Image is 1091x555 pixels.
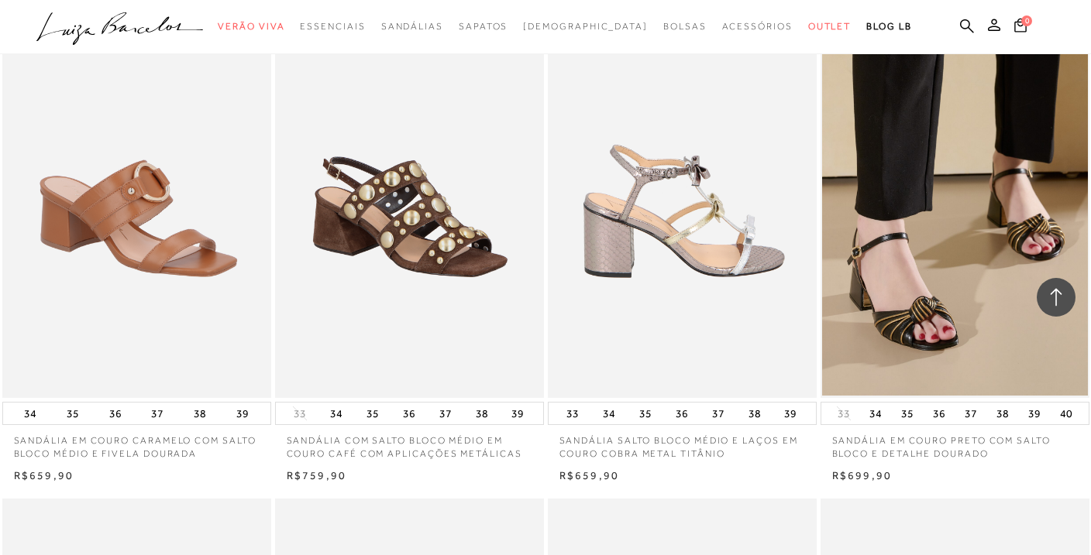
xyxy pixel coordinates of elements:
[559,469,620,481] span: R$659,90
[663,21,707,32] span: Bolsas
[287,469,347,481] span: R$759,90
[300,12,365,41] a: categoryNavScreenReaderText
[471,403,493,424] button: 38
[289,406,311,421] button: 33
[548,425,817,461] a: SANDÁLIA SALTO BLOCO MÉDIO E LAÇOS EM COURO COBRA METAL TITÂNIO
[2,425,271,461] a: SANDÁLIA EM COURO CARAMELO COM SALTO BLOCO MÉDIO E FIVELA DOURADA
[808,21,852,32] span: Outlet
[19,403,41,424] button: 34
[671,403,693,424] button: 36
[218,12,284,41] a: categoryNavScreenReaderText
[105,403,126,424] button: 36
[832,469,893,481] span: R$699,90
[381,12,443,41] a: categoryNavScreenReaderText
[523,21,648,32] span: [DEMOGRAPHIC_DATA]
[381,21,443,32] span: Sandálias
[146,403,168,424] button: 37
[1024,403,1045,424] button: 39
[362,403,384,424] button: 35
[189,403,211,424] button: 38
[300,21,365,32] span: Essenciais
[218,21,284,32] span: Verão Viva
[722,12,793,41] a: categoryNavScreenReaderText
[722,21,793,32] span: Acessórios
[1010,17,1031,38] button: 0
[744,403,766,424] button: 38
[275,425,544,461] a: SANDÁLIA COM SALTO BLOCO MÉDIO EM COURO CAFÉ COM APLICAÇÕES METÁLICAS
[1055,403,1077,424] button: 40
[663,12,707,41] a: categoryNavScreenReaderText
[459,12,508,41] a: categoryNavScreenReaderText
[523,12,648,41] a: noSubCategoriesText
[325,403,347,424] button: 34
[707,403,729,424] button: 37
[14,469,74,481] span: R$659,90
[435,403,456,424] button: 37
[866,21,911,32] span: BLOG LB
[866,12,911,41] a: BLOG LB
[992,403,1014,424] button: 38
[562,403,583,424] button: 33
[821,425,1089,461] a: SANDÁLIA EM COURO PRETO COM SALTO BLOCO E DETALHE DOURADO
[635,403,656,424] button: 35
[459,21,508,32] span: Sapatos
[897,403,918,424] button: 35
[398,403,420,424] button: 36
[808,12,852,41] a: categoryNavScreenReaderText
[598,403,620,424] button: 34
[928,403,950,424] button: 36
[833,406,855,421] button: 33
[507,403,528,424] button: 39
[1021,15,1032,26] span: 0
[960,403,982,424] button: 37
[865,403,886,424] button: 34
[780,403,801,424] button: 39
[232,403,253,424] button: 39
[62,403,84,424] button: 35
